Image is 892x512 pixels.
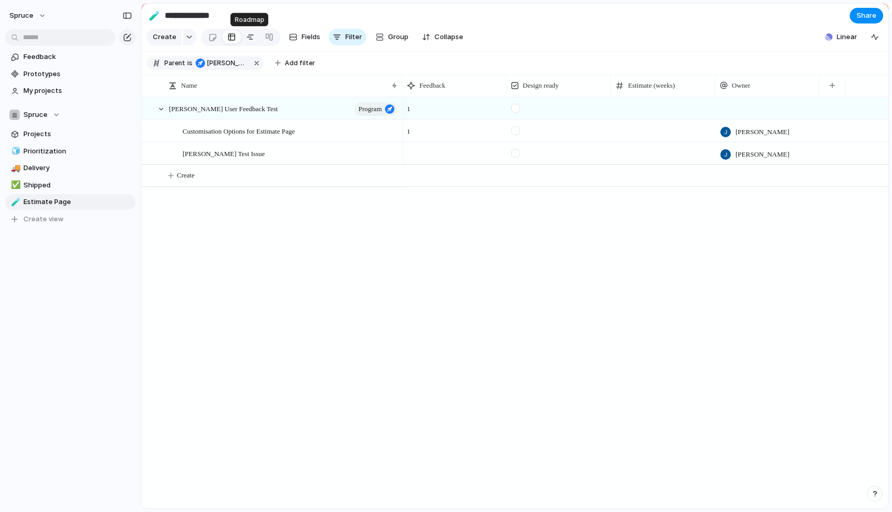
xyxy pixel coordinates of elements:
[419,80,445,91] span: Feedback
[5,211,136,227] button: Create view
[5,144,136,159] a: 🧊Prioritization
[196,58,248,68] span: Jason User Feedback Test
[403,98,415,114] span: 1
[23,214,64,224] span: Create view
[11,196,18,208] div: 🧪
[153,32,176,42] span: Create
[355,102,397,116] button: Program
[187,58,192,68] span: is
[194,57,250,69] button: [PERSON_NAME] User Feedback Test
[185,57,195,69] button: is
[837,32,857,42] span: Linear
[5,126,136,142] a: Projects
[5,107,136,123] button: Spruce
[821,29,861,45] button: Linear
[523,80,559,91] span: Design ready
[183,125,295,137] span: Customisation Options for Estimate Page
[628,80,675,91] span: Estimate (weeks)
[435,32,463,42] span: Collapse
[345,32,362,42] span: Filter
[285,58,315,68] span: Add filter
[169,102,278,114] span: [PERSON_NAME] User Feedback Test
[9,163,20,173] button: 🚚
[11,179,18,191] div: ✅
[857,10,876,21] span: Share
[5,194,136,210] a: 🧪Estimate Page
[23,129,132,139] span: Projects
[207,58,248,68] span: [PERSON_NAME] User Feedback Test
[5,83,136,99] a: My projects
[358,102,382,116] span: Program
[736,127,789,137] span: [PERSON_NAME]
[23,197,132,207] span: Estimate Page
[5,7,52,24] button: Spruce
[146,7,163,24] button: 🧪
[9,146,20,157] button: 🧊
[23,110,47,120] span: Spruce
[23,180,132,190] span: Shipped
[269,56,321,70] button: Add filter
[5,177,136,193] a: ✅Shipped
[388,32,408,42] span: Group
[732,80,750,91] span: Owner
[9,180,20,190] button: ✅
[149,8,160,22] div: 🧪
[5,66,136,82] a: Prototypes
[177,170,195,181] span: Create
[850,8,883,23] button: Share
[302,32,320,42] span: Fields
[23,69,132,79] span: Prototypes
[23,52,132,62] span: Feedback
[11,162,18,174] div: 🚚
[23,163,132,173] span: Delivery
[9,10,33,21] span: Spruce
[231,13,269,27] div: Roadmap
[285,29,324,45] button: Fields
[23,146,132,157] span: Prioritization
[329,29,366,45] button: Filter
[370,29,414,45] button: Group
[403,121,415,137] span: 1
[9,197,20,207] button: 🧪
[5,49,136,65] a: Feedback
[736,149,789,160] span: [PERSON_NAME]
[418,29,467,45] button: Collapse
[181,80,197,91] span: Name
[11,145,18,157] div: 🧊
[23,86,132,96] span: My projects
[164,58,185,68] span: Parent
[5,160,136,176] a: 🚚Delivery
[147,29,182,45] button: Create
[183,147,265,159] span: [PERSON_NAME] Test Issue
